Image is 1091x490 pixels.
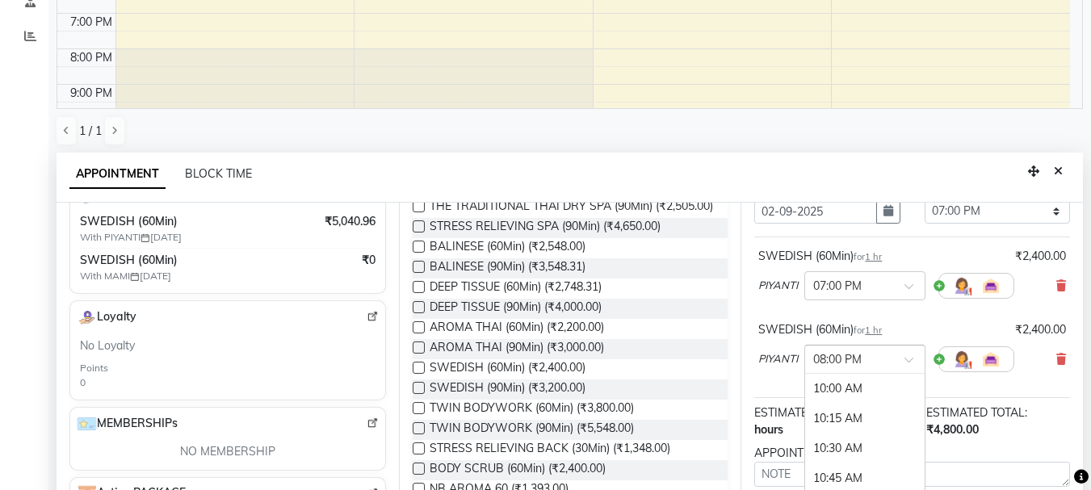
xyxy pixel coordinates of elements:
button: Close [1047,159,1070,184]
span: ESTIMATED SERVICE TIME: [754,405,898,420]
span: APPOINTMENT [69,160,166,189]
div: SWEDISH (60Min) [758,248,882,265]
span: STRESS RELIEVING SPA (90Min) (₹4,650.00) [430,218,661,238]
div: ₹2,400.00 [1015,248,1066,265]
span: SWEDISH (60Min) [80,252,301,269]
span: No Loyalty [80,337,135,354]
span: 1 hr [865,251,882,262]
span: BALINESE (90Min) (₹3,548.31) [430,258,585,279]
span: BALINESE (60Min) (₹2,548.00) [430,238,585,258]
span: STRESS RELIEVING BACK (30Min) (₹1,348.00) [430,440,670,460]
img: Interior.png [981,276,1001,295]
span: ₹5,040.96 [325,213,376,230]
span: With PIYANTI [DATE] [80,230,282,245]
img: Interior.png [981,350,1001,369]
span: TWIN BODYWORK (60Min) (₹3,800.00) [430,400,634,420]
span: TWIN BODYWORK (90Min) (₹5,548.00) [430,420,634,440]
img: Hairdresser.png [952,350,971,369]
span: ₹0 [362,252,376,269]
span: ₹4,800.00 [926,422,979,437]
div: SWEDISH (60Min) [758,321,882,338]
span: 1 / 1 [79,123,102,140]
span: PIYANTI [758,278,798,294]
input: yyyy-mm-dd [754,199,876,224]
span: BODY SCRUB (60Min) (₹2,400.00) [430,460,606,480]
span: NO MEMBERSHIP [180,443,275,460]
span: SWEDISH (60Min) (₹2,400.00) [430,359,585,379]
span: Loyalty [77,308,136,328]
span: THE TRADITIONAL THAI DRY SPA (90Min) (₹2,505.00) [430,198,713,218]
span: AROMA THAI (90Min) (₹3,000.00) [430,339,604,359]
small: for [854,251,882,262]
span: ESTIMATED TOTAL: [926,405,1027,420]
span: 1 hr [865,325,882,336]
span: MEMBERSHIPs [77,414,178,433]
span: PIYANTI [758,351,798,367]
small: for [854,325,882,336]
div: 0 [80,375,86,390]
div: 7:00 PM [67,14,115,31]
div: ₹2,400.00 [1015,321,1066,338]
span: SWEDISH (60Min) [80,213,301,230]
span: BLOCK TIME [185,166,252,181]
div: 8:00 PM [67,49,115,66]
div: 10:30 AM [805,433,925,463]
div: Points [80,361,108,375]
div: 10:15 AM [805,404,925,433]
span: DEEP TISSUE (90Min) (₹4,000.00) [430,299,602,319]
span: DEEP TISSUE (60Min) (₹2,748.31) [430,279,602,299]
div: 9:00 PM [67,85,115,102]
span: With MAMI [DATE] [80,269,282,283]
span: AROMA THAI (60Min) (₹2,200.00) [430,319,604,339]
img: Hairdresser.png [952,276,971,295]
div: APPOINTMENT NOTES [754,445,1070,462]
span: SWEDISH (90Min) (₹3,200.00) [430,379,585,400]
div: 10:00 AM [805,374,925,404]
